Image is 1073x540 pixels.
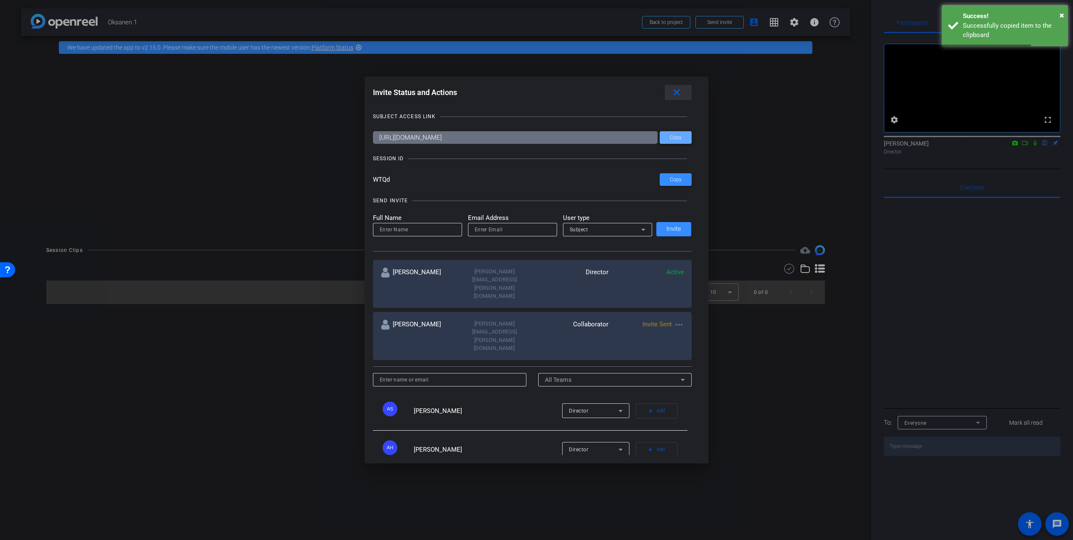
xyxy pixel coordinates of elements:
[457,267,533,300] div: [PERSON_NAME][EMAIL_ADDRESS][PERSON_NAME][DOMAIN_NAME]
[660,173,692,186] button: Copy
[373,112,692,121] openreel-title-line: SUBJECT ACCESS LINK
[532,320,608,352] div: Collaborator
[373,154,404,163] div: SESSION ID
[657,405,665,417] span: Add
[532,267,608,300] div: Director
[1060,10,1064,20] span: ×
[563,213,652,223] mat-label: User type
[666,268,684,276] span: Active
[381,320,457,352] div: [PERSON_NAME]
[670,177,682,183] span: Copy
[373,213,462,223] mat-label: Full Name
[383,440,397,455] div: AH
[475,225,550,235] input: Enter Email
[373,154,692,163] openreel-title-line: SESSION ID
[963,11,1062,21] div: Success!
[381,267,457,300] div: [PERSON_NAME]
[636,403,678,418] button: Add
[373,196,692,205] openreel-title-line: SEND INVITE
[569,447,588,453] span: Director
[414,446,462,453] span: [PERSON_NAME]
[373,85,692,100] div: Invite Status and Actions
[570,227,588,233] span: Subject
[373,196,408,205] div: SEND INVITE
[380,375,520,385] input: Enter name or email
[373,112,436,121] div: SUBJECT ACCESS LINK
[963,21,1062,40] div: Successfully copied item to the clipboard
[569,408,588,414] span: Director
[468,213,557,223] mat-label: Email Address
[647,408,653,414] mat-icon: add
[383,440,412,455] ngx-avatar: Aimee Hollis
[414,407,462,415] span: [PERSON_NAME]
[636,442,678,457] button: Add
[657,444,665,455] span: Add
[1060,9,1064,21] button: Close
[647,447,653,453] mat-icon: add
[457,320,533,352] div: [PERSON_NAME][EMAIL_ADDRESS][PERSON_NAME][DOMAIN_NAME]
[660,131,692,144] button: Copy
[380,225,455,235] input: Enter Name
[674,320,684,330] mat-icon: more_horiz
[383,402,397,416] div: AS
[545,376,572,383] span: All Teams
[670,135,682,141] span: Copy
[383,402,412,416] ngx-avatar: Aaron Shelton
[671,87,682,98] mat-icon: close
[642,320,672,328] span: Invite Sent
